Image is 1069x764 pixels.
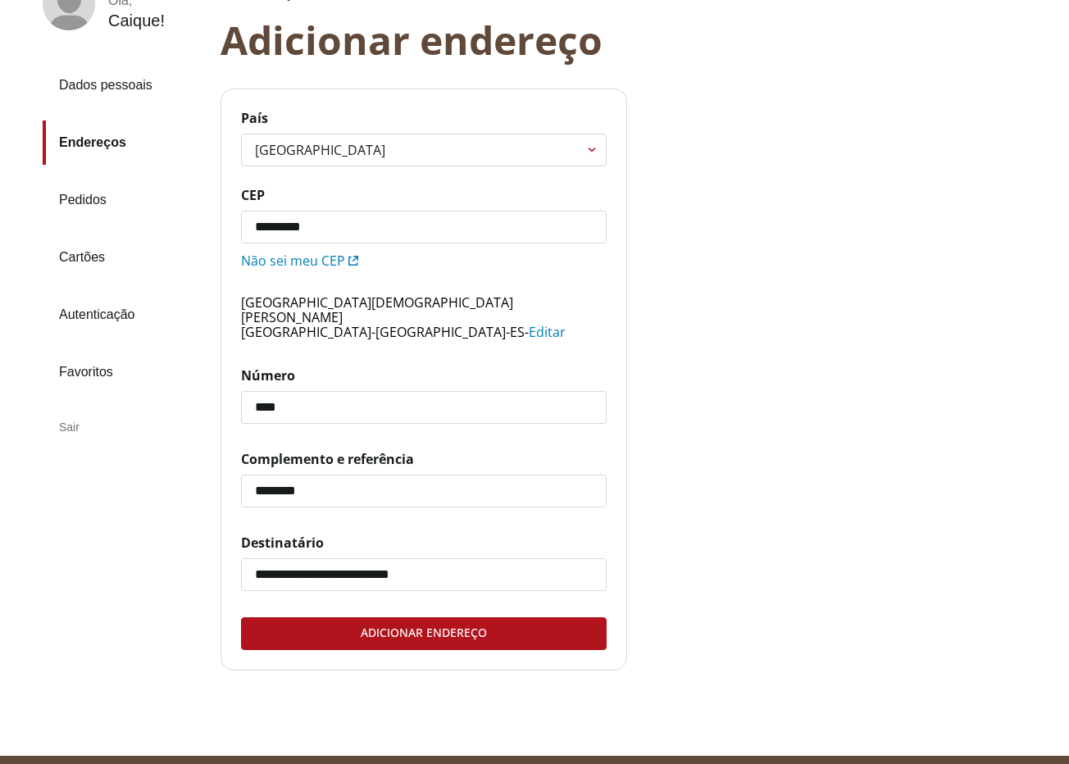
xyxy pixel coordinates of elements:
[525,323,529,341] span: -
[221,17,1059,62] div: Adicionar endereço
[242,392,606,423] input: Número
[241,323,371,341] span: [GEOGRAPHIC_DATA]
[506,323,510,341] span: -
[529,323,566,341] span: Editar
[241,293,513,326] span: [GEOGRAPHIC_DATA][DEMOGRAPHIC_DATA][PERSON_NAME]
[43,178,207,222] a: Pedidos
[43,121,207,165] a: Endereços
[510,323,525,341] span: ES
[371,323,375,341] span: -
[375,323,506,341] span: [GEOGRAPHIC_DATA]
[43,293,207,337] a: Autenticação
[43,350,207,394] a: Favoritos
[43,63,207,107] a: Dados pessoais
[241,252,358,270] a: Não sei meu CEP
[241,450,607,468] span: Complemento e referência
[241,366,607,384] span: Número
[242,211,606,243] input: CEP
[108,11,165,30] div: Caique !
[241,534,607,552] span: Destinatário
[242,618,606,649] div: Adicionar endereço
[43,235,207,280] a: Cartões
[241,109,607,127] span: País
[43,407,207,447] div: Sair
[241,186,607,204] span: CEP
[242,559,606,590] input: Destinatário
[241,617,607,650] button: Adicionar endereço
[242,475,606,507] input: Complemento e referência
